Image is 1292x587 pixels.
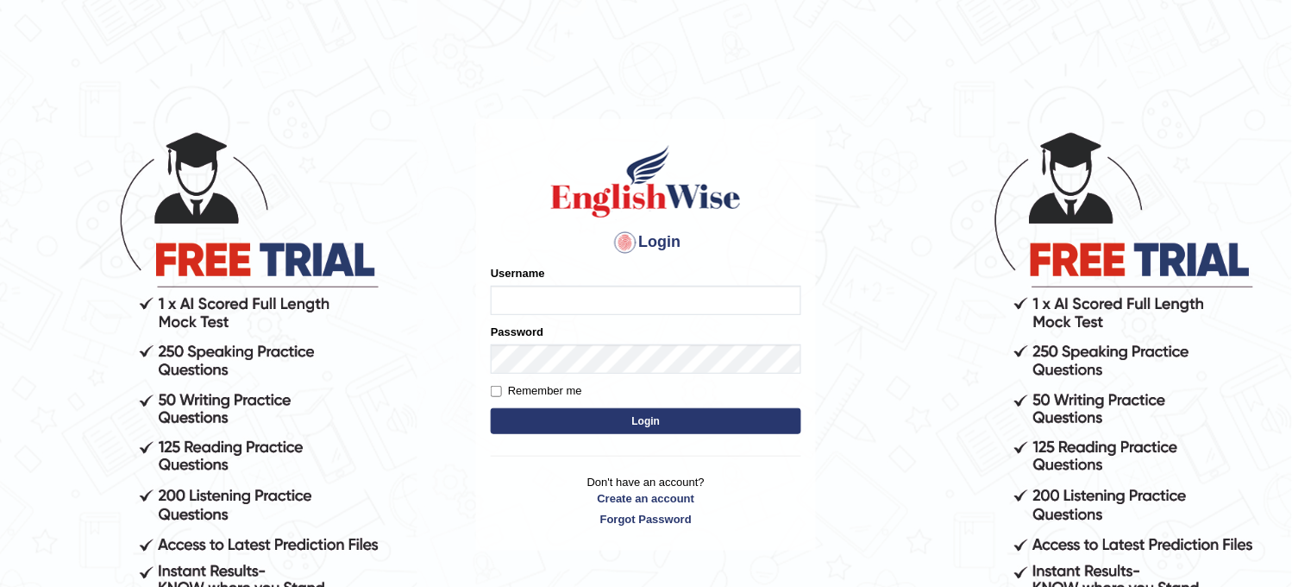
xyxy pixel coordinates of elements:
h4: Login [491,229,801,256]
p: Don't have an account? [491,474,801,527]
a: Create an account [491,490,801,507]
label: Username [491,265,545,281]
label: Remember me [491,382,582,400]
input: Remember me [491,386,502,397]
label: Password [491,324,543,340]
button: Login [491,408,801,434]
img: Logo of English Wise sign in for intelligent practice with AI [548,142,744,220]
a: Forgot Password [491,511,801,527]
